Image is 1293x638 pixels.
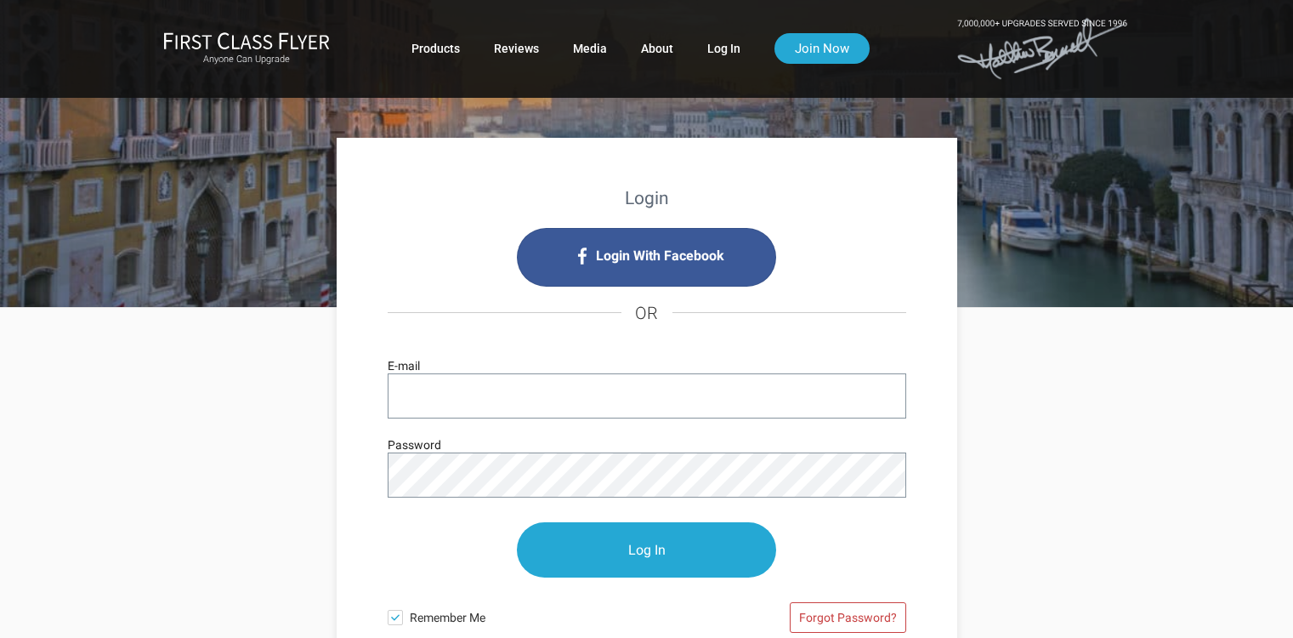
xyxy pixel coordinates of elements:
[641,33,673,64] a: About
[388,436,441,454] label: Password
[163,54,330,66] small: Anyone Can Upgrade
[517,228,776,287] i: Login with Facebook
[573,33,607,64] a: Media
[411,33,460,64] a: Products
[596,242,724,270] span: Login With Facebook
[517,522,776,578] input: Log In
[790,602,906,633] a: Forgot Password?
[388,356,420,375] label: E-mail
[625,188,669,208] strong: Login
[707,33,740,64] a: Log In
[163,31,330,66] a: First Class FlyerAnyone Can Upgrade
[388,287,906,339] h4: OR
[774,33,870,64] a: Join Now
[494,33,539,64] a: Reviews
[410,601,647,627] span: Remember Me
[163,31,330,49] img: First Class Flyer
